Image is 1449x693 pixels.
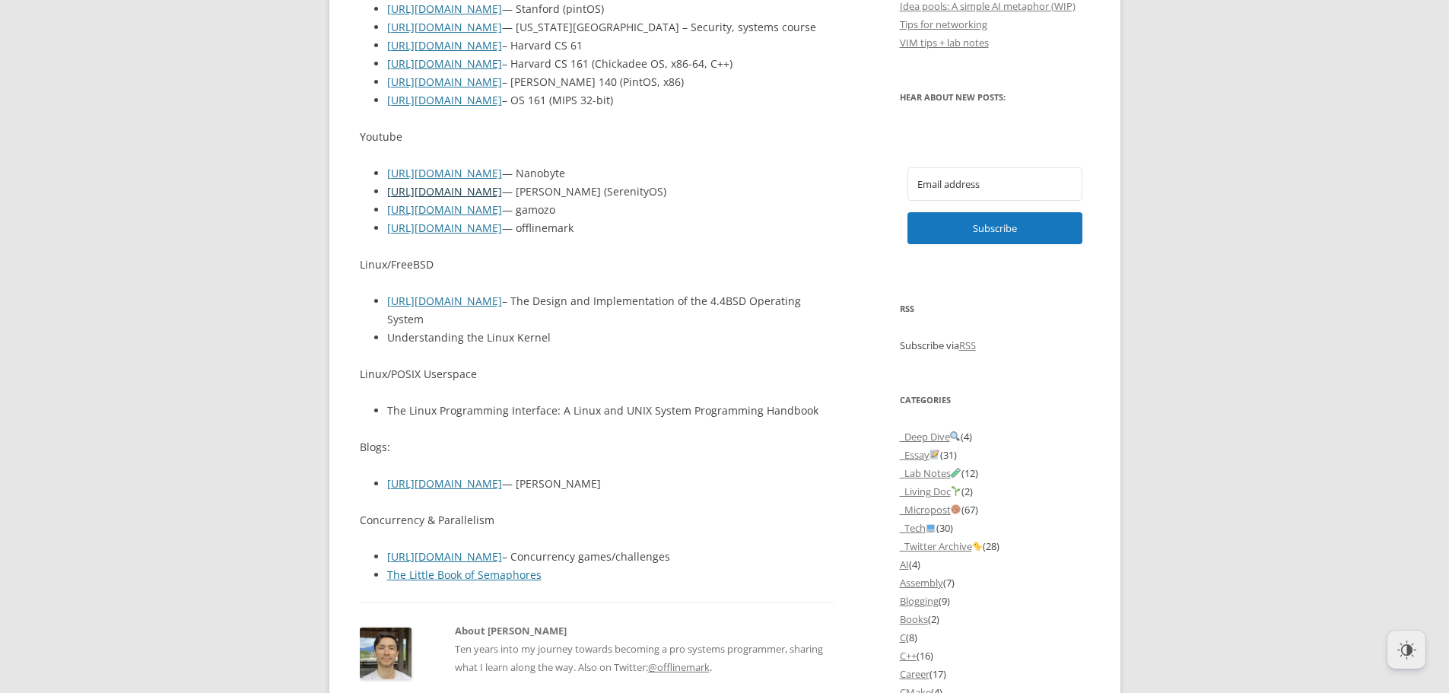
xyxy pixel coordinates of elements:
a: Books [900,612,928,626]
li: — [US_STATE][GEOGRAPHIC_DATA] – Security, systems course [387,18,835,37]
a: [URL][DOMAIN_NAME] [387,75,502,89]
a: [URL][DOMAIN_NAME] [387,166,502,180]
a: [URL][DOMAIN_NAME] [387,184,502,199]
li: — gamozo [387,201,835,219]
li: (30) [900,519,1090,537]
input: Email address [907,167,1082,201]
a: _Twitter Archive [900,539,983,553]
p: Linux/FreeBSD [360,256,835,274]
a: C++ [900,649,917,663]
li: – Harvard CS 161 (Chickadee OS, x86-64, C++) [387,55,835,73]
li: (12) [900,464,1090,482]
p: Linux/POSIX Userspace [360,365,835,383]
a: _Lab Notes [900,466,962,480]
button: Subscribe [907,212,1082,244]
a: VIM tips + lab notes [900,36,989,49]
img: 🐤 [972,541,982,551]
img: 💻 [926,523,936,532]
a: Tips for networking [900,17,987,31]
a: [URL][DOMAIN_NAME] [387,476,502,491]
img: 🧪 [951,468,961,478]
a: _Living Doc [900,485,962,498]
li: — [PERSON_NAME] [387,475,835,493]
a: [URL][DOMAIN_NAME] [387,294,502,308]
li: (8) [900,628,1090,647]
img: 📝 [929,450,939,459]
li: Understanding the Linux Kernel [387,329,835,347]
h3: RSS [900,300,1090,318]
a: _Tech [900,521,937,535]
li: (16) [900,647,1090,665]
li: – The Design and Implementation of the 4.4BSD Operating System [387,292,835,329]
li: — Nanobyte [387,164,835,183]
li: (9) [900,592,1090,610]
li: (4) [900,428,1090,446]
p: Youtube [360,128,835,146]
a: The Little Book of Semaphores [387,567,542,582]
h3: Hear about new posts: [900,88,1090,106]
li: (4) [900,555,1090,574]
li: — [PERSON_NAME] (SerenityOS) [387,183,835,201]
a: C [900,631,906,644]
li: (17) [900,665,1090,683]
li: (67) [900,501,1090,519]
img: 🌱 [951,486,961,496]
h3: Categories [900,391,1090,409]
a: Career [900,667,929,681]
a: _Deep Dive [900,430,961,443]
img: 🔍 [950,431,960,441]
p: Subscribe via [900,336,1090,354]
a: [URL][DOMAIN_NAME] [387,38,502,52]
p: Blogs: [360,438,835,456]
li: — offlinemark [387,219,835,237]
h2: About [PERSON_NAME] [455,621,835,640]
a: [URL][DOMAIN_NAME] [387,56,502,71]
a: _Micropost [900,503,962,517]
li: (28) [900,537,1090,555]
li: – Harvard CS 61 [387,37,835,55]
li: (2) [900,482,1090,501]
a: [URL][DOMAIN_NAME] [387,202,502,217]
img: 🍪 [951,504,961,514]
li: (7) [900,574,1090,592]
a: RSS [959,339,976,352]
p: Concurrency & Parallelism [360,511,835,529]
li: – [PERSON_NAME] 140 (PintOS, x86) [387,73,835,91]
li: The Linux Programming Interface: A Linux and UNIX System Programming Handbook [387,402,835,420]
li: (2) [900,610,1090,628]
a: @offlinemark [648,660,710,674]
a: [URL][DOMAIN_NAME] [387,549,502,564]
li: – Concurrency games/challenges [387,548,835,566]
a: _Essay [900,448,941,462]
a: Blogging [900,594,939,608]
li: (31) [900,446,1090,464]
a: [URL][DOMAIN_NAME] [387,2,502,16]
a: [URL][DOMAIN_NAME] [387,221,502,235]
a: [URL][DOMAIN_NAME] [387,20,502,34]
li: – OS 161 (MIPS 32-bit) [387,91,835,110]
a: AI [900,558,909,571]
a: [URL][DOMAIN_NAME] [387,93,502,107]
a: Assembly [900,576,943,590]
